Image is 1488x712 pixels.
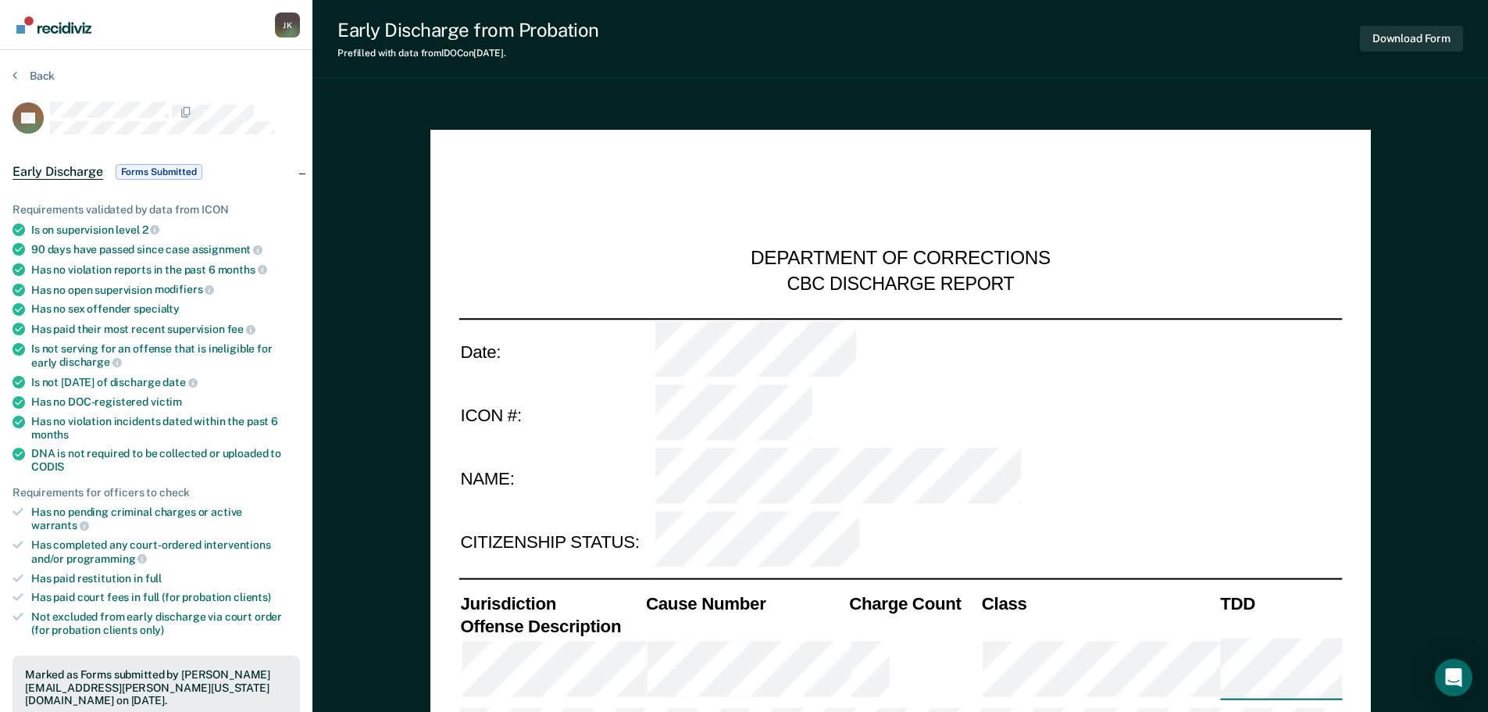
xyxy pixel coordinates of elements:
[59,356,122,368] span: discharge
[31,572,300,585] div: Has paid restitution in
[66,553,147,565] span: programming
[459,511,653,575] td: CITIZENSHIP STATUS:
[31,283,300,297] div: Has no open supervision
[12,69,55,83] button: Back
[751,247,1051,272] div: DEPARTMENT OF CORRECTIONS
[275,13,300,38] div: J K
[151,395,182,408] span: victim
[227,323,255,335] span: fee
[1435,659,1472,696] div: Open Intercom Messenger
[140,624,164,636] span: only)
[25,668,287,707] div: Marked as Forms submitted by [PERSON_NAME][EMAIL_ADDRESS][PERSON_NAME][US_STATE][DOMAIN_NAME] on ...
[142,224,160,236] span: 2
[16,16,91,34] img: Recidiviz
[12,164,103,180] span: Early Discharge
[1219,592,1342,614] th: TDD
[459,318,653,383] td: Date:
[31,322,300,336] div: Has paid their most recent supervision
[31,415,300,442] div: Has no violation incidents dated within the past 6
[134,302,180,315] span: specialty
[1360,26,1463,52] button: Download Form
[31,591,300,604] div: Has paid court fees in full (for probation
[31,447,300,474] div: DNA is not required to be collected or uploaded to
[192,243,262,256] span: assignment
[31,223,300,237] div: Is on supervision level
[337,48,599,59] div: Prefilled with data from IDOC on [DATE] .
[337,19,599,41] div: Early Discharge from Probation
[31,375,300,389] div: Is not [DATE] of discharge
[31,428,69,441] span: months
[31,506,300,532] div: Has no pending criminal charges or active
[116,164,202,180] span: Forms Submitted
[31,538,300,565] div: Has completed any court-ordered interventions and/or
[155,283,215,295] span: modifiers
[218,263,267,276] span: months
[31,610,300,637] div: Not excluded from early discharge via court order (for probation clients
[459,592,644,614] th: Jurisdiction
[31,263,300,277] div: Has no violation reports in the past 6
[31,460,64,473] span: CODIS
[12,486,300,499] div: Requirements for officers to check
[644,592,847,614] th: Cause Number
[234,591,271,603] span: clients)
[275,13,300,38] button: Profile dropdown button
[459,383,653,447] td: ICON #:
[787,272,1014,295] div: CBC DISCHARGE REPORT
[31,395,300,409] div: Has no DOC-registered
[980,592,1218,614] th: Class
[459,614,644,637] th: Offense Description
[847,592,980,614] th: Charge Count
[31,342,300,369] div: Is not serving for an offense that is ineligible for early
[145,572,162,585] span: full
[31,302,300,316] div: Has no sex offender
[31,519,89,531] span: warrants
[162,376,197,388] span: date
[459,447,653,511] td: NAME:
[12,203,300,216] div: Requirements validated by data from ICON
[31,242,300,256] div: 90 days have passed since case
